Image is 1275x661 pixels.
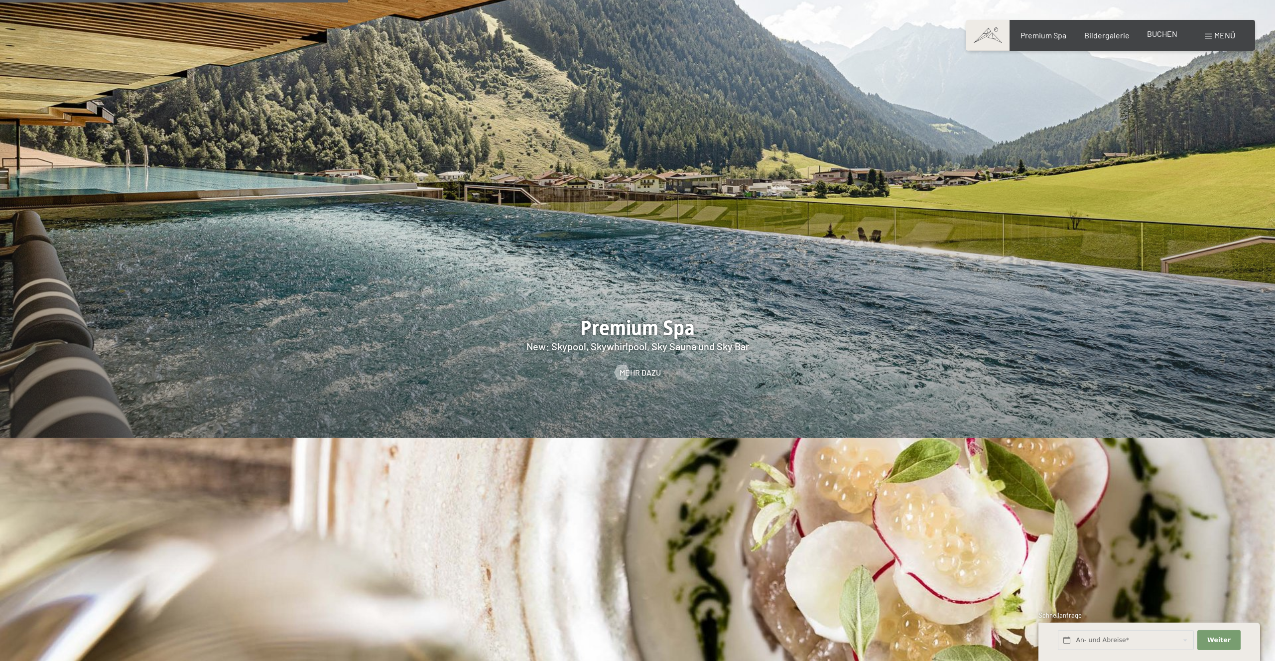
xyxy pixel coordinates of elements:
button: Weiter [1197,630,1240,651]
a: BUCHEN [1147,29,1177,38]
a: Mehr dazu [615,367,661,378]
span: Weiter [1207,636,1231,645]
a: Bildergalerie [1084,30,1130,40]
span: Mehr dazu [620,367,661,378]
a: Premium Spa [1020,30,1066,40]
span: Schnellanfrage [1038,611,1082,619]
span: Menü [1214,30,1235,40]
